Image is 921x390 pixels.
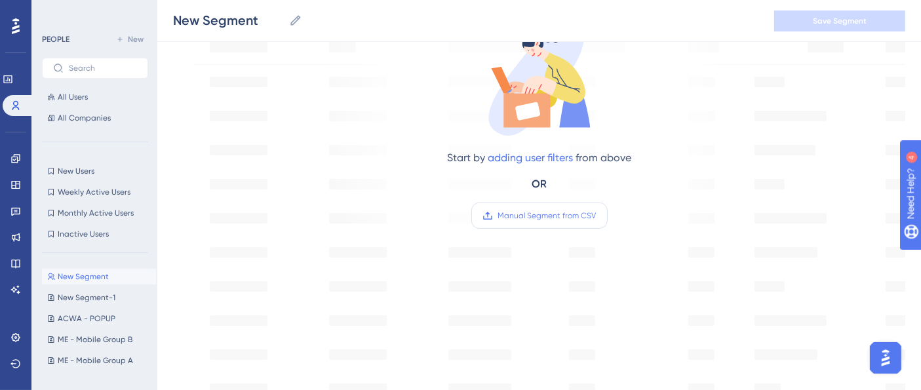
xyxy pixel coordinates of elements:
div: Start by from above [447,150,631,166]
button: New Segment [42,269,156,284]
span: New Segment [58,271,109,282]
button: Save Segment [774,10,905,31]
span: Monthly Active Users [58,208,134,218]
span: New [128,34,144,45]
div: 4 [91,7,95,17]
button: All Companies [42,110,148,126]
span: Manual Segment from CSV [498,210,597,221]
span: ME - Mobile Group A [58,355,133,366]
span: ME - Mobile Group B [58,334,132,345]
button: New Segment-1 [42,290,156,305]
div: OR [532,176,547,192]
button: New Users [42,163,148,179]
button: ME - Mobile Group A [42,353,156,368]
span: Need Help? [31,3,82,19]
span: ACWA - POPUP [58,313,115,324]
input: Search [69,64,137,73]
span: Save Segment [813,16,867,26]
button: New [111,31,148,47]
div: PEOPLE [42,34,69,45]
iframe: UserGuiding AI Assistant Launcher [866,338,905,378]
button: ACWA - POPUP [42,311,156,326]
span: All Companies [58,113,111,123]
button: Inactive Users [42,226,148,242]
button: Weekly Active Users [42,184,148,200]
input: Segment Name [173,11,284,29]
button: ME - Mobile Group B [42,332,156,347]
span: Inactive Users [58,229,109,239]
a: adding user filters [488,151,573,164]
button: Monthly Active Users [42,205,148,221]
span: New Users [58,166,94,176]
span: All Users [58,92,88,102]
button: All Users [42,89,148,105]
span: Weekly Active Users [58,187,130,197]
span: New Segment-1 [58,292,115,303]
